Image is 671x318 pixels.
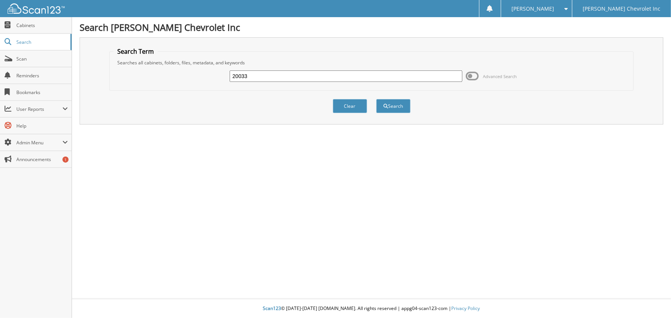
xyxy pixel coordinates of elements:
button: Search [376,99,411,113]
span: Advanced Search [483,74,517,79]
span: Cabinets [16,22,68,29]
h1: Search [PERSON_NAME] Chevrolet Inc [80,21,663,34]
div: © [DATE]-[DATE] [DOMAIN_NAME]. All rights reserved | appg04-scan123-com | [72,299,671,318]
img: scan123-logo-white.svg [8,3,65,14]
span: Bookmarks [16,89,68,96]
span: User Reports [16,106,62,112]
iframe: Chat Widget [633,281,671,318]
span: Scan123 [263,305,281,312]
span: Search [16,39,67,45]
span: Scan [16,56,68,62]
a: Privacy Policy [452,305,480,312]
span: Help [16,123,68,129]
div: 1 [62,157,69,163]
span: [PERSON_NAME] Chevrolet Inc [583,6,660,11]
button: Clear [333,99,367,113]
span: Reminders [16,72,68,79]
div: Searches all cabinets, folders, files, metadata, and keywords [113,59,630,66]
span: Admin Menu [16,139,62,146]
legend: Search Term [113,47,158,56]
span: Announcements [16,156,68,163]
span: [PERSON_NAME] [511,6,554,11]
